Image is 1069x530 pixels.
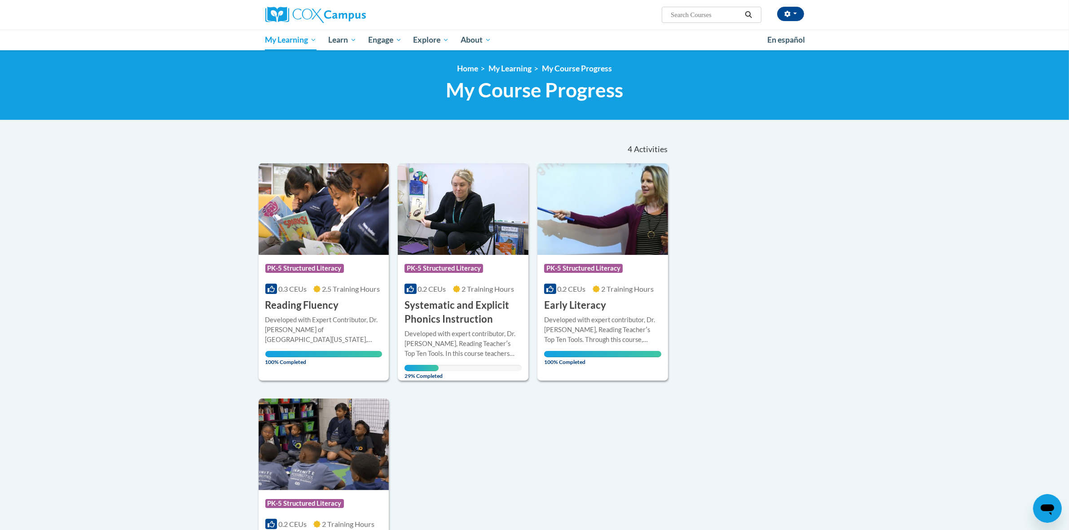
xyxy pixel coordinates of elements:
[322,285,380,293] span: 2.5 Training Hours
[488,64,532,73] a: My Learning
[1033,494,1062,523] iframe: Button to launch messaging window
[461,35,491,45] span: About
[405,365,439,371] div: Your progress
[368,35,402,45] span: Engage
[457,64,478,73] a: Home
[742,9,755,20] button: Search
[407,30,455,50] a: Explore
[265,7,366,23] img: Cox Campus
[544,298,606,312] h3: Early Literacy
[537,163,668,381] a: Course LogoPK-5 Structured Literacy0.2 CEUs2 Training Hours Early LiteracyDeveloped with expert c...
[260,30,323,50] a: My Learning
[322,520,374,528] span: 2 Training Hours
[544,351,661,365] span: 100% Completed
[398,163,528,255] img: Course Logo
[767,35,805,44] span: En español
[670,9,742,20] input: Search Courses
[265,35,317,45] span: My Learning
[278,520,307,528] span: 0.2 CEUs
[634,145,668,154] span: Activities
[322,30,362,50] a: Learn
[252,30,818,50] div: Main menu
[413,35,449,45] span: Explore
[601,285,654,293] span: 2 Training Hours
[265,7,436,23] a: Cox Campus
[542,64,612,73] a: My Course Progress
[405,264,483,273] span: PK-5 Structured Literacy
[462,285,514,293] span: 2 Training Hours
[398,163,528,381] a: Course LogoPK-5 Structured Literacy0.2 CEUs2 Training Hours Systematic and Explicit Phonics Instr...
[405,329,522,359] div: Developed with expert contributor, Dr. [PERSON_NAME], Reading Teacherʹs Top Ten Tools. In this co...
[544,264,623,273] span: PK-5 Structured Literacy
[265,315,383,345] div: Developed with Expert Contributor, Dr. [PERSON_NAME] of [GEOGRAPHIC_DATA][US_STATE], [GEOGRAPHIC_...
[446,78,623,102] span: My Course Progress
[265,264,344,273] span: PK-5 Structured Literacy
[328,35,356,45] span: Learn
[418,285,446,293] span: 0.2 CEUs
[558,285,586,293] span: 0.2 CEUs
[265,499,344,508] span: PK-5 Structured Literacy
[761,31,811,49] a: En español
[537,163,668,255] img: Course Logo
[405,298,522,326] h3: Systematic and Explicit Phonics Instruction
[544,315,661,345] div: Developed with expert contributor, Dr. [PERSON_NAME], Reading Teacherʹs Top Ten Tools. Through th...
[259,163,389,381] a: Course LogoPK-5 Structured Literacy0.3 CEUs2.5 Training Hours Reading FluencyDeveloped with Exper...
[278,285,307,293] span: 0.3 CEUs
[362,30,408,50] a: Engage
[265,298,339,312] h3: Reading Fluency
[777,7,804,21] button: Account Settings
[259,163,389,255] img: Course Logo
[405,365,439,379] span: 29% Completed
[265,351,383,365] span: 100% Completed
[265,351,383,357] div: Your progress
[628,145,632,154] span: 4
[259,399,389,490] img: Course Logo
[544,351,661,357] div: Your progress
[455,30,497,50] a: About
